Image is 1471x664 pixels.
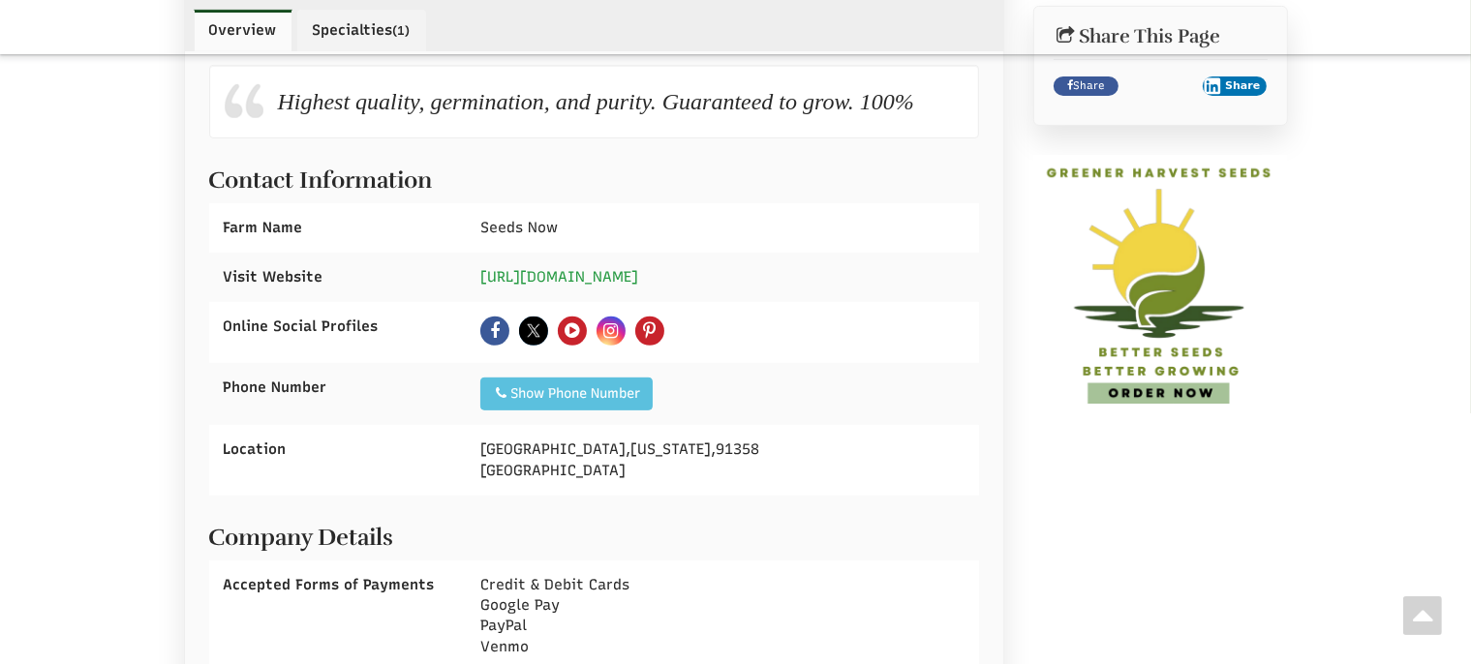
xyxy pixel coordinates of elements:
button: Share [1203,76,1268,96]
a: X Click [519,317,548,346]
div: , , [GEOGRAPHIC_DATA] [466,425,979,496]
span: Credit & Debit Cards Google Pay PayPal Venmo [480,576,629,655]
a: Instagram Click [597,317,626,346]
iframe: X Post Button [1128,76,1193,96]
div: Show Phone Number [493,384,640,404]
div: Accepted Forms of Payments [209,560,466,610]
div: Highest quality, germination, and purity. Guaranteed to grow. 100% [209,65,980,138]
img: X Seeds Now [519,317,548,346]
div: Visit Website [209,253,466,302]
h2: Company Details [209,515,980,550]
div: Location [209,425,466,474]
h2: Contact Information [209,158,980,193]
span: Seeds Now [480,219,558,236]
span: [GEOGRAPHIC_DATA] [480,440,626,458]
a: YouTube Click [558,317,587,346]
a: [URL][DOMAIN_NAME] [480,268,638,286]
a: Facebook Click [480,317,509,346]
div: Phone Number [209,363,466,412]
span: [US_STATE] [630,440,711,458]
div: Farm Name [209,203,466,253]
a: Share [1054,76,1119,96]
span: 91358 [716,440,759,458]
a: Pinterest Click [635,317,664,346]
img: GREENER HARVEST SEEDS [1033,155,1288,409]
div: Online Social Profiles [209,302,466,351]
